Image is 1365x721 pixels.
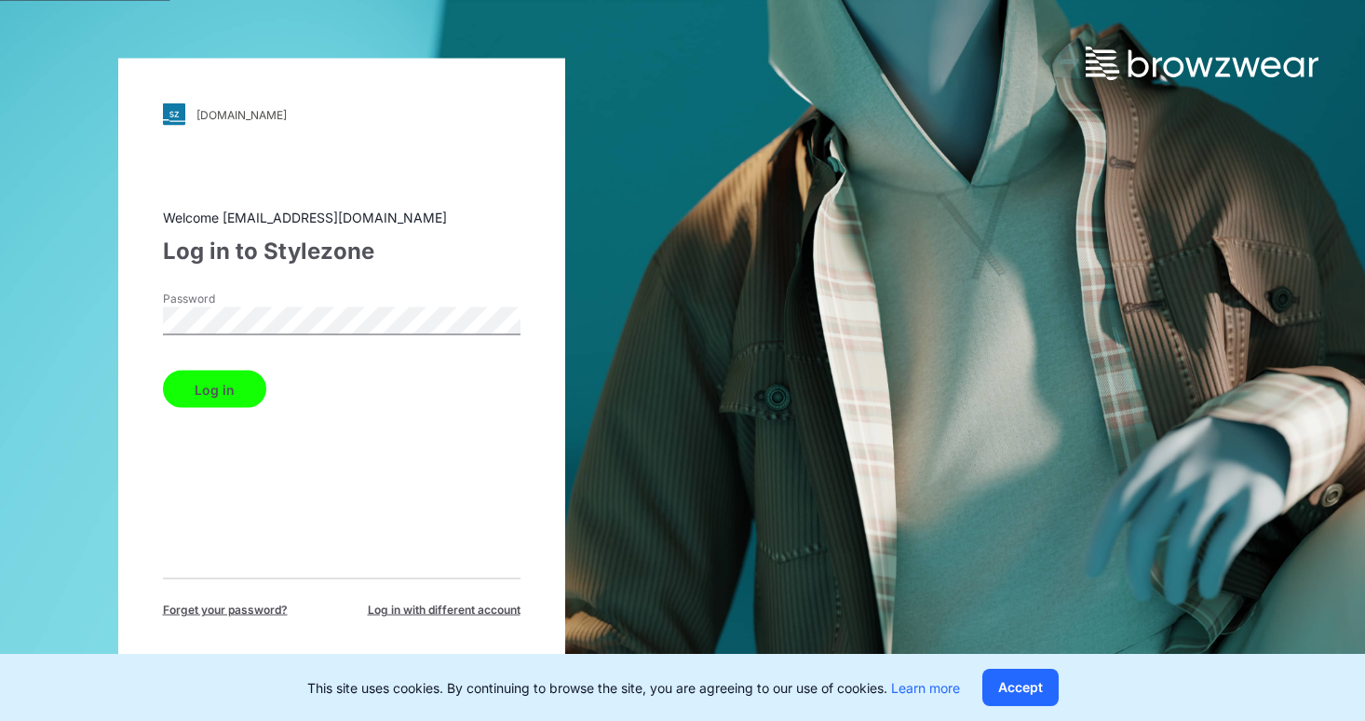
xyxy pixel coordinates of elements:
[163,291,293,307] label: Password
[368,602,520,619] span: Log in with different account
[307,678,960,698] p: This site uses cookies. By continuing to browse the site, you are agreeing to our use of cookies.
[196,107,287,121] div: [DOMAIN_NAME]
[982,669,1059,706] button: Accept
[891,680,960,696] a: Learn more
[163,235,520,268] div: Log in to Stylezone
[163,208,520,227] div: Welcome [EMAIL_ADDRESS][DOMAIN_NAME]
[163,103,520,126] a: [DOMAIN_NAME]
[163,602,288,619] span: Forget your password?
[163,371,266,408] button: Log in
[1086,47,1318,80] img: browzwear-logo.73288ffb.svg
[163,103,185,126] img: svg+xml;base64,PHN2ZyB3aWR0aD0iMjgiIGhlaWdodD0iMjgiIHZpZXdCb3g9IjAgMCAyOCAyOCIgZmlsbD0ibm9uZSIgeG...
